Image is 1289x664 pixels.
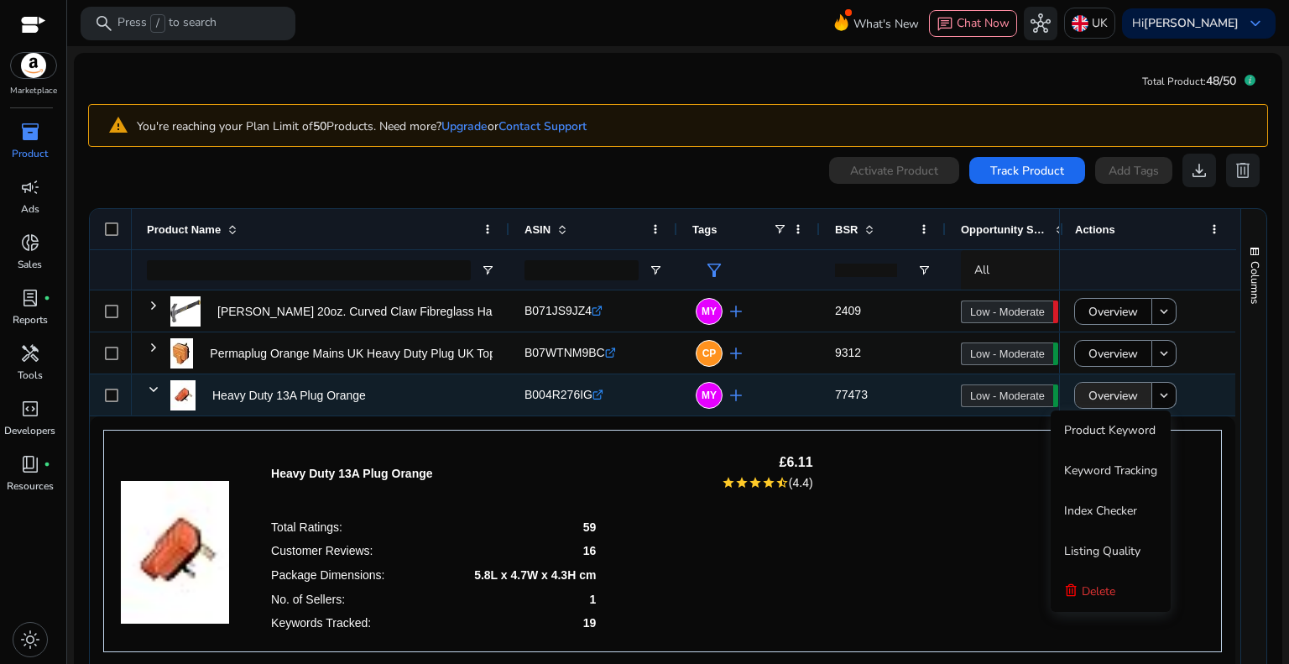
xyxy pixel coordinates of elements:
span: Overview [1088,379,1138,413]
span: Actions [1075,223,1115,236]
span: BSR [835,223,858,236]
span: lab_profile [20,288,40,308]
span: B004R276IG [524,388,592,401]
a: Low - Moderate [961,301,1053,323]
img: uk.svg [1072,15,1088,32]
span: add [726,385,746,405]
span: download [1189,160,1209,180]
span: search [94,13,114,34]
span: code_blocks [20,399,40,419]
p: Marketplace [10,85,57,97]
button: Open Filter Menu [649,264,662,277]
p: Package Dimensions: [271,568,384,582]
input: Product Name Filter Input [147,260,471,280]
span: handyman [20,343,40,363]
span: 59.00 [1053,384,1058,407]
button: Overview [1074,298,1152,325]
span: 2409 [835,304,861,317]
p: Permaplug Orange Mains UK Heavy Duty Plug UK Top 13A 13 Amp Fused... [210,337,608,371]
span: inventory_2 [20,122,40,142]
p: Product [12,146,48,161]
button: Open Filter Menu [917,264,931,277]
span: All [974,262,989,278]
span: keyboard_arrow_down [1245,13,1266,34]
span: add [726,343,746,363]
span: (4.4) [789,476,813,489]
span: fiber_manual_record [44,461,50,468]
span: 9312 [835,346,861,359]
p: Sales [18,257,42,272]
button: hub [1024,7,1057,40]
span: B071JS9JZ4 [524,304,592,317]
p: Ads [21,201,39,217]
span: donut_small [20,233,40,253]
span: Columns [1247,261,1262,304]
span: light_mode [20,630,40,650]
span: / [150,14,165,33]
a: Upgrade [441,118,488,134]
mat-icon: keyboard_arrow_down [1156,304,1172,319]
span: Opportunity Score [961,223,1048,236]
h4: £6.11 [722,454,813,470]
a: Low - Moderate [961,384,1053,407]
span: Total Product: [1142,75,1206,88]
p: Press to search [117,14,217,33]
img: 31KXsV30LmL._SX38_SY50_CR,0,0,38,50_.jpg [170,380,196,410]
span: Tags [692,223,717,236]
span: Overview [1088,295,1138,329]
button: download [1182,154,1216,187]
p: Heavy Duty 13A Plug Orange [212,379,371,413]
p: You're reaching your Plan Limit of Products. Need more? [137,118,587,135]
p: Resources [7,478,54,494]
span: fiber_manual_record [44,295,50,301]
b: [PERSON_NAME] [1144,15,1239,31]
p: No. of Sellers: [271,593,345,606]
a: Contact Support [498,118,587,134]
a: Low - Moderate [961,342,1053,365]
span: Chat Now [957,15,1010,31]
button: Track Product [969,157,1085,184]
p: Total Ratings: [271,520,342,534]
mat-icon: star [749,476,762,489]
span: B07WTNM9BC [524,346,605,359]
p: [PERSON_NAME] 20oz. Curved Claw Fibreglass Hammer, High-Carbon Steel,... [217,295,638,329]
p: Heavy Duty 13A Plug Orange [271,467,432,480]
p: Keywords Tracked: [271,616,371,630]
span: What's New [853,9,919,39]
img: 31-h7a2fT7L._AC_US100_.jpg [170,296,201,327]
img: 31KXsV30LmL._SX38_SY50_CR,0,0,38,50_.jpg [121,447,229,624]
mat-icon: star [762,476,775,489]
p: Hi [1132,18,1239,29]
p: 59 [583,520,597,534]
p: 19 [583,616,597,630]
button: chatChat Now [929,10,1017,37]
span: add [726,301,746,322]
span: filter_alt [704,260,724,280]
img: 41iwb6Dv8LL._SX38_SY50_CR,0,0,38,50_.jpg [170,338,193,369]
span: 59.00 [1053,342,1058,365]
span: or [441,118,498,134]
p: Reports [13,312,48,327]
p: 1 [590,593,597,606]
button: Open Filter Menu [481,264,494,277]
span: MY [702,306,717,316]
span: Product Name [147,223,221,236]
span: hub [1031,13,1051,34]
span: book_4 [20,454,40,474]
span: 77473 [835,388,868,401]
span: ASIN [524,223,551,236]
p: UK [1092,8,1108,38]
p: Customer Reviews: [271,544,373,557]
mat-icon: star [735,476,749,489]
b: 50 [313,118,326,134]
mat-icon: warning [96,112,137,140]
span: 48/50 [1206,73,1236,89]
span: CP [702,348,717,358]
mat-icon: star [722,476,735,489]
span: Overview [1088,337,1138,371]
p: Developers [4,423,55,438]
mat-icon: star_half [775,476,789,489]
input: ASIN Filter Input [524,260,639,280]
mat-icon: keyboard_arrow_down [1156,346,1172,361]
span: chat [937,16,953,33]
